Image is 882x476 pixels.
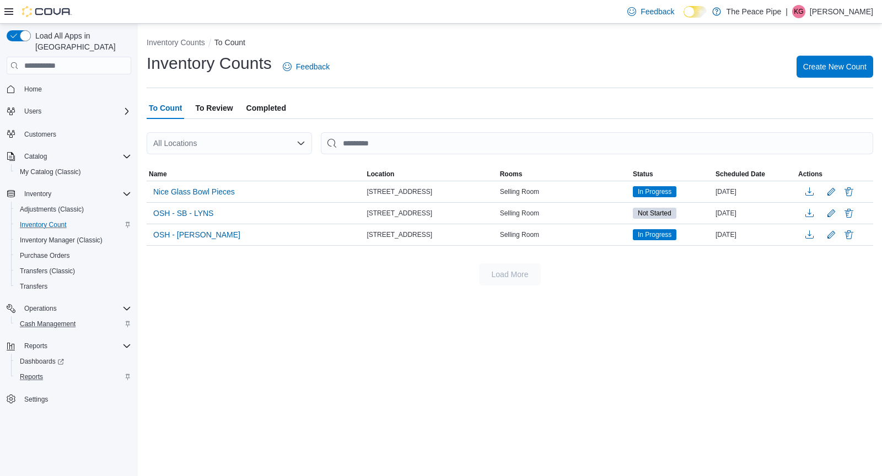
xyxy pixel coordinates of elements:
div: Selling Room [498,228,631,241]
button: Edit count details [825,226,838,243]
button: Location [364,167,497,181]
button: To Count [214,38,245,47]
button: Delete [842,207,856,220]
button: Inventory Count [11,217,136,232]
span: In Progress [638,187,671,197]
span: Transfers [20,282,47,291]
span: Not Started [633,208,676,219]
span: Settings [24,395,48,404]
span: OSH - SB - LYNS [153,208,213,219]
button: Edit count details [825,183,838,200]
div: [DATE] [713,228,796,241]
span: Reports [20,339,131,353]
button: Purchase Orders [11,248,136,263]
span: My Catalog (Classic) [20,167,81,176]
span: Catalog [24,152,47,161]
span: Catalog [20,150,131,163]
span: Not Started [638,208,671,218]
p: The Peace Pipe [727,5,782,18]
div: Katie Gordon [792,5,805,18]
button: Inventory [2,186,136,202]
span: Purchase Orders [15,249,131,262]
p: [PERSON_NAME] [810,5,873,18]
button: Delete [842,228,856,241]
span: Location [367,170,394,178]
button: Settings [2,391,136,407]
span: Cash Management [15,317,131,331]
span: To Review [195,97,233,119]
span: Home [20,82,131,96]
span: Actions [798,170,822,178]
span: Dashboards [15,355,131,368]
button: Transfers (Classic) [11,263,136,279]
input: This is a search bar. After typing your query, hit enter to filter the results lower in the page. [321,132,873,154]
button: Load More [479,263,541,285]
span: Completed [246,97,286,119]
a: Transfers [15,280,52,293]
button: Name [147,167,364,181]
span: Name [149,170,167,178]
span: Transfers [15,280,131,293]
span: Operations [20,302,131,315]
button: Rooms [498,167,631,181]
button: Inventory Counts [147,38,205,47]
button: Inventory Manager (Classic) [11,232,136,248]
button: Delete [842,185,856,198]
a: Feedback [278,56,334,78]
a: Inventory Manager (Classic) [15,234,107,247]
span: Settings [20,392,131,406]
button: Nice Glass Bowl Pieces [149,183,239,200]
button: Reports [20,339,52,353]
span: My Catalog (Classic) [15,165,131,178]
div: Selling Room [498,185,631,198]
span: Transfers (Classic) [20,267,75,275]
button: Reports [2,338,136,354]
button: Users [2,104,136,119]
span: Inventory Count [15,218,131,231]
span: KG [794,5,803,18]
span: Users [20,105,131,118]
a: Purchase Orders [15,249,74,262]
button: Edit count details [825,205,838,221]
a: My Catalog (Classic) [15,165,85,178]
span: Inventory Manager (Classic) [20,236,103,245]
button: My Catalog (Classic) [11,164,136,180]
nav: Complex example [7,77,131,436]
span: In Progress [633,229,676,240]
button: Catalog [2,149,136,164]
button: Scheduled Date [713,167,796,181]
span: Reports [20,372,43,381]
span: In Progress [638,230,671,240]
button: Adjustments (Classic) [11,202,136,217]
button: OSH - SB - LYNS [149,205,218,221]
a: Transfers (Classic) [15,264,79,278]
a: Settings [20,393,52,406]
span: Transfers (Classic) [15,264,131,278]
span: Customers [20,127,131,140]
span: Rooms [500,170,523,178]
a: Home [20,83,46,96]
span: Adjustments (Classic) [15,203,131,216]
button: Customers [2,126,136,142]
input: Dark Mode [684,6,707,18]
a: Cash Management [15,317,80,331]
span: Inventory Count [20,220,67,229]
span: Customers [24,130,56,139]
span: OSH - [PERSON_NAME] [153,229,240,240]
span: Create New Count [803,61,867,72]
span: Scheduled Date [716,170,765,178]
button: Status [631,167,713,181]
a: Adjustments (Classic) [15,203,88,216]
a: Customers [20,128,61,141]
button: Create New Count [797,56,873,78]
a: Dashboards [11,354,136,369]
a: Inventory Count [15,218,71,231]
button: Open list of options [297,139,305,148]
img: Cova [22,6,72,17]
button: Operations [20,302,61,315]
nav: An example of EuiBreadcrumbs [147,37,873,50]
span: Inventory Manager (Classic) [15,234,131,247]
span: Operations [24,304,57,313]
p: | [786,5,788,18]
